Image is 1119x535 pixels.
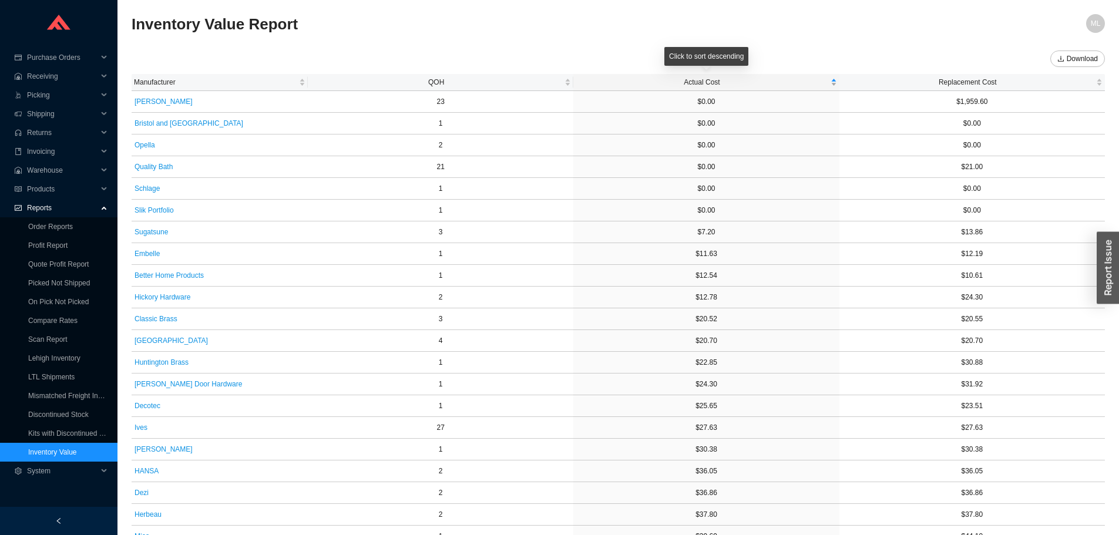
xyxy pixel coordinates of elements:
[135,335,208,346] span: [GEOGRAPHIC_DATA]
[308,113,573,134] td: 1
[308,74,573,91] th: QOH sortable
[28,241,68,250] a: Profit Report
[839,504,1105,526] td: $37.80
[134,267,204,284] button: Better Home Products
[839,352,1105,374] td: $30.88
[27,142,98,161] span: Invoicing
[308,352,573,374] td: 1
[135,509,162,520] span: Herbeau
[28,429,116,438] a: Kits with Discontinued Parts
[28,354,80,362] a: Lehigh Inventory
[135,96,193,107] span: [PERSON_NAME]
[28,223,73,231] a: Order Reports
[28,317,78,325] a: Compare Rates
[27,86,98,105] span: Picking
[135,139,155,151] span: Opella
[573,200,839,221] td: $0.00
[55,517,62,524] span: left
[27,123,98,142] span: Returns
[28,373,75,381] a: LTL Shipments
[135,161,173,173] span: Quality Bath
[573,134,839,156] td: $0.00
[839,243,1105,265] td: $12.19
[308,134,573,156] td: 2
[132,74,308,91] th: Manufacturer sortable
[839,482,1105,504] td: $36.86
[573,439,839,460] td: $30.38
[573,265,839,287] td: $12.54
[28,335,68,344] a: Scan Report
[573,113,839,134] td: $0.00
[664,47,748,66] div: Click to sort descending
[308,91,573,113] td: 23
[14,54,22,61] span: credit-card
[14,186,22,193] span: read
[839,439,1105,460] td: $30.38
[573,221,839,243] td: $7.20
[135,204,174,216] span: Slik Portfolio
[839,178,1105,200] td: $0.00
[308,395,573,417] td: 1
[28,448,77,456] a: Inventory Value
[135,465,159,477] span: HANSA
[839,395,1105,417] td: $23.51
[134,180,160,197] button: Schlage
[308,287,573,308] td: 2
[310,76,562,88] span: QOH
[134,463,159,479] button: HANSA
[1057,55,1064,63] span: download
[135,270,204,281] span: Better Home Products
[573,156,839,178] td: $0.00
[135,117,243,129] span: Bristol and [GEOGRAPHIC_DATA]
[1067,53,1098,65] span: Download
[135,313,177,325] span: Classic Brass
[135,378,242,390] span: [PERSON_NAME] Door Hardware
[14,467,22,475] span: setting
[134,224,169,240] button: Sugatsune
[14,129,22,136] span: customer-service
[134,93,193,110] button: [PERSON_NAME]
[308,460,573,482] td: 2
[28,392,118,400] a: Mismatched Freight Invoices
[308,439,573,460] td: 1
[134,332,209,349] button: [GEOGRAPHIC_DATA]
[839,374,1105,395] td: $31.92
[308,330,573,352] td: 4
[135,400,160,412] span: Decotec
[134,202,174,218] button: Slik Portfolio
[308,200,573,221] td: 1
[308,178,573,200] td: 1
[573,482,839,504] td: $36.86
[28,410,89,419] a: Discontinued Stock
[134,289,191,305] button: Hickory Hardware
[27,161,98,180] span: Warehouse
[135,226,168,238] span: Sugatsune
[28,260,89,268] a: Quote Profit Report
[134,159,173,175] button: Quality Bath
[573,352,839,374] td: $22.85
[308,308,573,330] td: 3
[27,105,98,123] span: Shipping
[839,156,1105,178] td: $21.00
[135,248,160,260] span: Embelle
[839,287,1105,308] td: $24.30
[573,330,839,352] td: $20.70
[839,200,1105,221] td: $0.00
[134,354,189,371] button: Huntington Brass
[839,308,1105,330] td: $20.55
[842,76,1094,88] span: Replacement Cost
[573,460,839,482] td: $36.05
[27,180,98,198] span: Products
[839,74,1105,91] th: Replacement Cost sortable
[839,417,1105,439] td: $27.63
[28,298,89,306] a: On Pick Not Picked
[27,462,98,480] span: System
[839,330,1105,352] td: $20.70
[27,67,98,86] span: Receiving
[573,243,839,265] td: $11.63
[134,137,156,153] button: Opella
[134,115,244,132] button: Bristol and [GEOGRAPHIC_DATA]
[573,374,839,395] td: $24.30
[27,48,98,67] span: Purchase Orders
[1091,14,1101,33] span: ML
